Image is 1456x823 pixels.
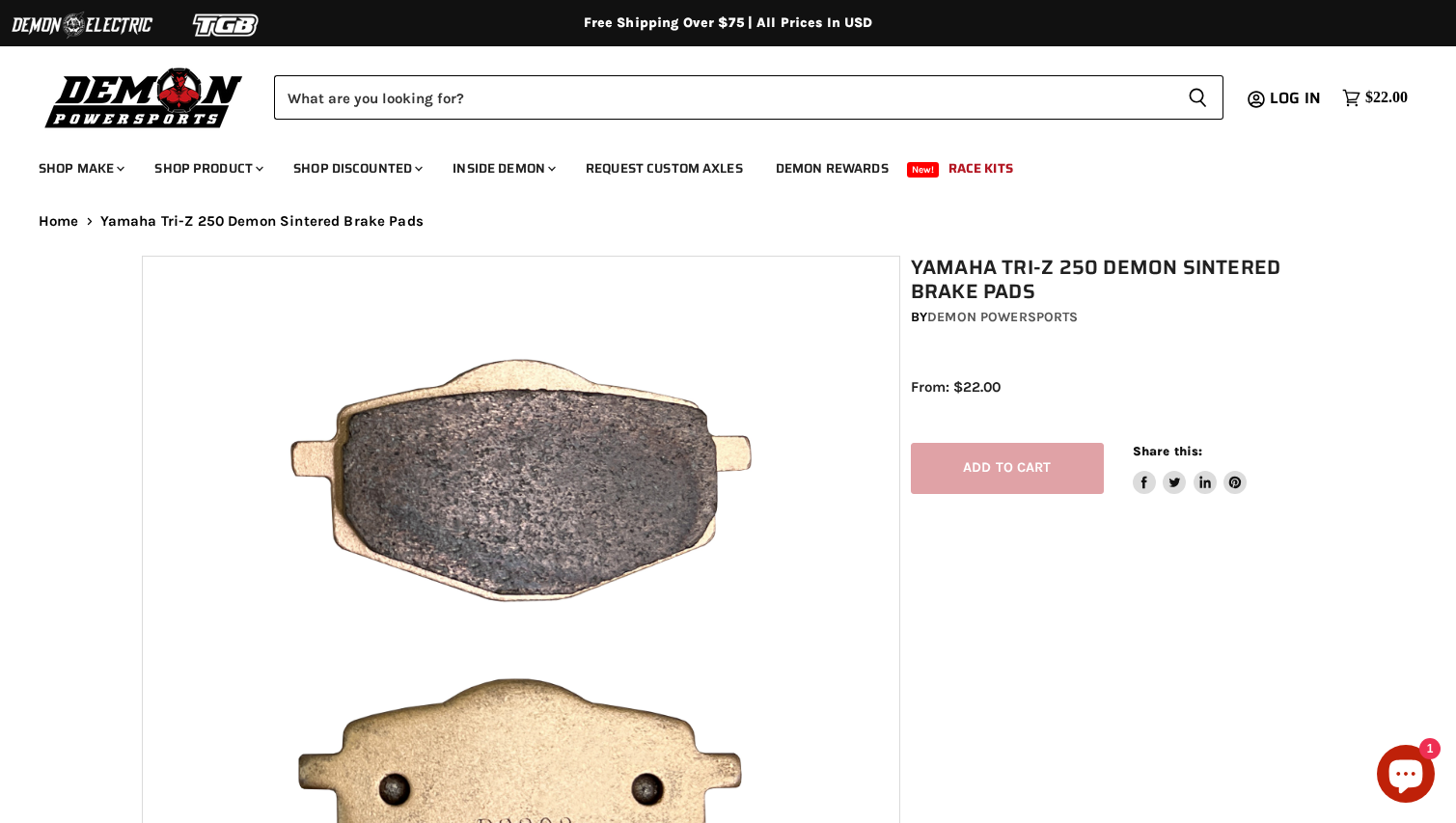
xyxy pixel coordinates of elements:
a: Race Kits [934,149,1028,188]
h1: Yamaha Tri-Z 250 Demon Sintered Brake Pads [911,256,1325,304]
aside: Share this: [1133,443,1248,494]
span: New! [907,162,940,178]
a: Inside Demon [438,149,567,188]
a: Log in [1261,90,1332,107]
img: Demon Electric Logo 2 [10,7,154,43]
input: Search [274,75,1172,120]
a: $22.00 [1332,84,1417,112]
form: Product [274,75,1223,120]
div: by [911,307,1325,328]
span: Share this: [1133,444,1202,458]
span: Yamaha Tri-Z 250 Demon Sintered Brake Pads [100,213,424,230]
span: Log in [1270,86,1321,110]
a: Demon Rewards [761,149,903,188]
a: Shop Discounted [279,149,434,188]
a: Request Custom Axles [571,149,757,188]
img: TGB Logo 2 [154,7,299,43]
inbox-online-store-chat: Shopify online store chat [1371,745,1441,808]
ul: Main menu [24,141,1403,188]
a: Demon Powersports [927,309,1078,325]
span: $22.00 [1365,89,1408,107]
a: Shop Make [24,149,136,188]
img: Demon Powersports [39,63,250,131]
a: Shop Product [140,149,275,188]
span: From: $22.00 [911,378,1001,396]
a: Home [39,213,79,230]
button: Search [1172,75,1223,120]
